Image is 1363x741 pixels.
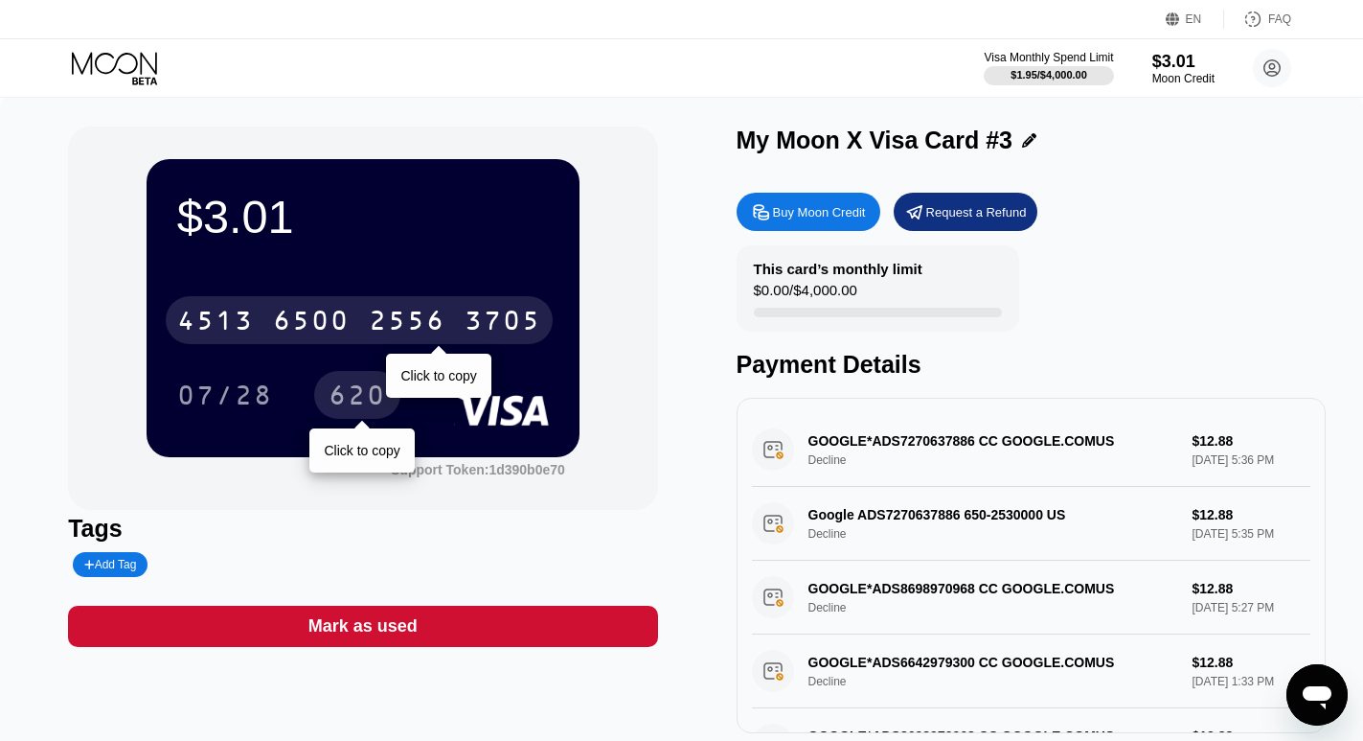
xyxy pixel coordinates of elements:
div: Request a Refund [926,204,1027,220]
div: EN [1166,10,1224,29]
div: $0.00 / $4,000.00 [754,282,857,308]
div: Request a Refund [894,193,1037,231]
div: $3.01 [1152,52,1215,72]
div: 07/28 [163,371,287,419]
div: Buy Moon Credit [773,204,866,220]
div: 6500 [273,308,350,338]
div: FAQ [1268,12,1291,26]
div: 2556 [369,308,445,338]
div: 4513 [177,308,254,338]
div: Buy Moon Credit [737,193,880,231]
div: Support Token:1d390b0e70 [391,462,565,477]
div: Click to copy [400,368,476,383]
div: 3705 [465,308,541,338]
div: Payment Details [737,351,1326,379]
div: Moon Credit [1152,72,1215,85]
div: FAQ [1224,10,1291,29]
div: $3.01Moon Credit [1152,52,1215,85]
div: Tags [68,515,657,543]
div: My Moon X Visa Card #3 [737,127,1013,154]
div: $3.01 [177,190,549,243]
div: 4513650025563705 [166,296,553,344]
div: This card’s monthly limit [754,261,922,277]
div: Mark as used [308,615,418,637]
div: Support Token: 1d390b0e70 [391,462,565,477]
div: Visa Monthly Spend Limit [984,51,1113,64]
div: $1.95 / $4,000.00 [1011,69,1087,81]
iframe: Nút để khởi chạy cửa sổ nhắn tin [1286,664,1348,726]
div: Add Tag [73,552,148,577]
div: Mark as used [68,606,657,647]
div: 620 [329,382,386,413]
div: 07/28 [177,382,273,413]
div: EN [1186,12,1202,26]
div: Visa Monthly Spend Limit$1.95/$4,000.00 [984,51,1113,85]
div: Add Tag [84,558,136,571]
div: 620 [314,371,400,419]
div: Click to copy [324,443,399,458]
